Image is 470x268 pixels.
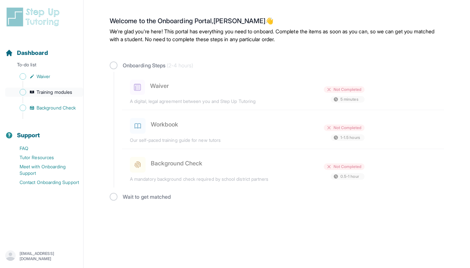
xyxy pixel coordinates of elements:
img: logo [5,7,63,27]
a: Waiver [5,72,83,81]
h2: Welcome to the Onboarding Portal, [PERSON_NAME] 👋 [110,17,444,27]
p: [EMAIL_ADDRESS][DOMAIN_NAME] [20,251,78,261]
span: Support [17,131,40,140]
span: Background Check [37,105,76,111]
a: Dashboard [5,48,48,58]
span: Training modules [37,89,72,95]
a: Contact Onboarding Support [5,178,83,187]
a: Training modules [5,88,83,97]
button: [EMAIL_ADDRESS][DOMAIN_NAME] [5,250,78,262]
span: Waiver [37,73,50,80]
a: Meet with Onboarding Support [5,162,83,178]
p: To-do list [3,61,81,71]
button: Dashboard [3,38,81,60]
span: Dashboard [17,48,48,58]
a: FAQ [5,144,83,153]
a: Background Check [5,103,83,112]
button: Support [3,120,81,142]
p: We're glad you're here! This portal has everything you need to onboard. Complete the items as soo... [110,27,444,43]
a: Tutor Resources [5,153,83,162]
